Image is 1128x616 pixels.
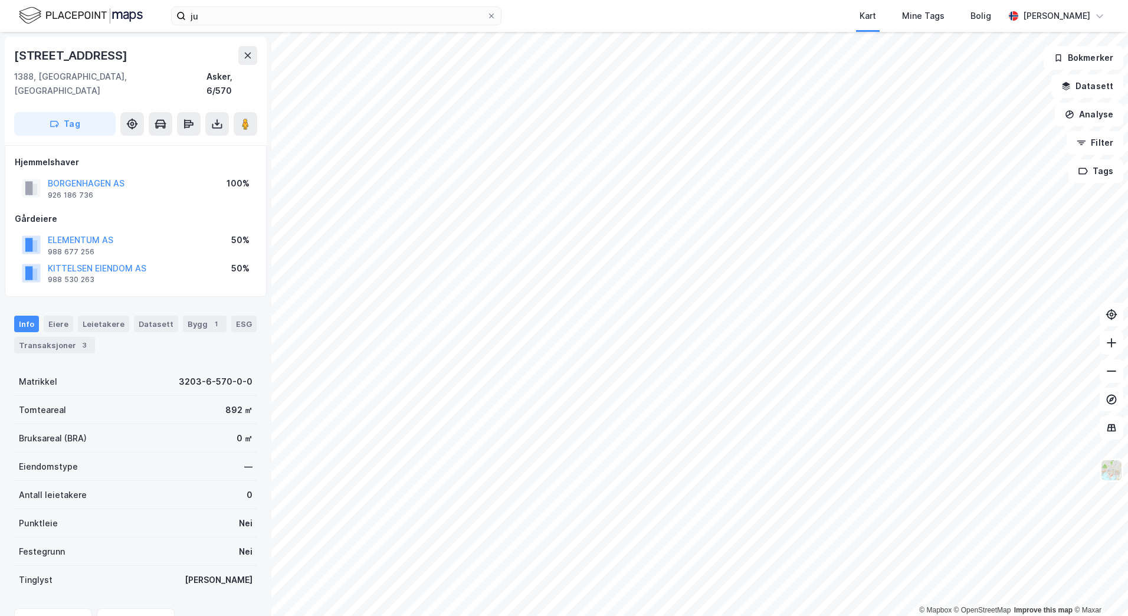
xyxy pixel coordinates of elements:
[179,375,253,389] div: 3203-6-570-0-0
[227,176,250,191] div: 100%
[19,545,65,559] div: Festegrunn
[1069,559,1128,616] iframe: Chat Widget
[1100,459,1123,481] img: Z
[14,70,206,98] div: 1388, [GEOGRAPHIC_DATA], [GEOGRAPHIC_DATA]
[48,275,94,284] div: 988 530 263
[14,112,116,136] button: Tag
[44,316,73,332] div: Eiere
[247,488,253,502] div: 0
[14,46,130,65] div: [STREET_ADDRESS]
[206,70,257,98] div: Asker, 6/570
[902,9,945,23] div: Mine Tags
[954,606,1011,614] a: OpenStreetMap
[15,212,257,226] div: Gårdeiere
[210,318,222,330] div: 1
[225,403,253,417] div: 892 ㎡
[239,545,253,559] div: Nei
[231,261,250,276] div: 50%
[14,337,95,353] div: Transaksjoner
[14,316,39,332] div: Info
[860,9,876,23] div: Kart
[237,431,253,445] div: 0 ㎡
[19,460,78,474] div: Eiendomstype
[78,316,129,332] div: Leietakere
[19,573,53,587] div: Tinglyst
[1068,159,1123,183] button: Tags
[970,9,991,23] div: Bolig
[48,191,93,200] div: 926 186 736
[1023,9,1090,23] div: [PERSON_NAME]
[231,233,250,247] div: 50%
[19,5,143,26] img: logo.f888ab2527a4732fd821a326f86c7f29.svg
[19,488,87,502] div: Antall leietakere
[1055,103,1123,126] button: Analyse
[919,606,952,614] a: Mapbox
[231,316,257,332] div: ESG
[1067,131,1123,155] button: Filter
[1044,46,1123,70] button: Bokmerker
[19,403,66,417] div: Tomteareal
[186,7,487,25] input: Søk på adresse, matrikkel, gårdeiere, leietakere eller personer
[239,516,253,530] div: Nei
[78,339,90,351] div: 3
[19,431,87,445] div: Bruksareal (BRA)
[185,573,253,587] div: [PERSON_NAME]
[1014,606,1073,614] a: Improve this map
[19,516,58,530] div: Punktleie
[48,247,94,257] div: 988 677 256
[15,155,257,169] div: Hjemmelshaver
[134,316,178,332] div: Datasett
[19,375,57,389] div: Matrikkel
[1051,74,1123,98] button: Datasett
[244,460,253,474] div: —
[183,316,227,332] div: Bygg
